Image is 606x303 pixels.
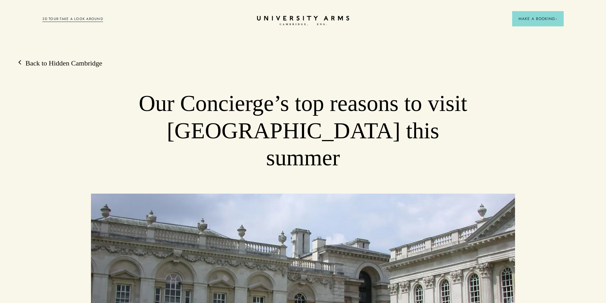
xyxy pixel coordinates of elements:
a: Home [257,16,349,26]
button: Make a BookingArrow icon [512,11,564,26]
span: Make a Booking [519,16,557,22]
a: Back to Hidden Cambridge [19,59,102,68]
a: 3D TOUR:TAKE A LOOK AROUND [42,16,103,22]
h1: Our Concierge’s top reasons to visit [GEOGRAPHIC_DATA] this summer [133,90,473,172]
img: Arrow icon [555,18,557,20]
